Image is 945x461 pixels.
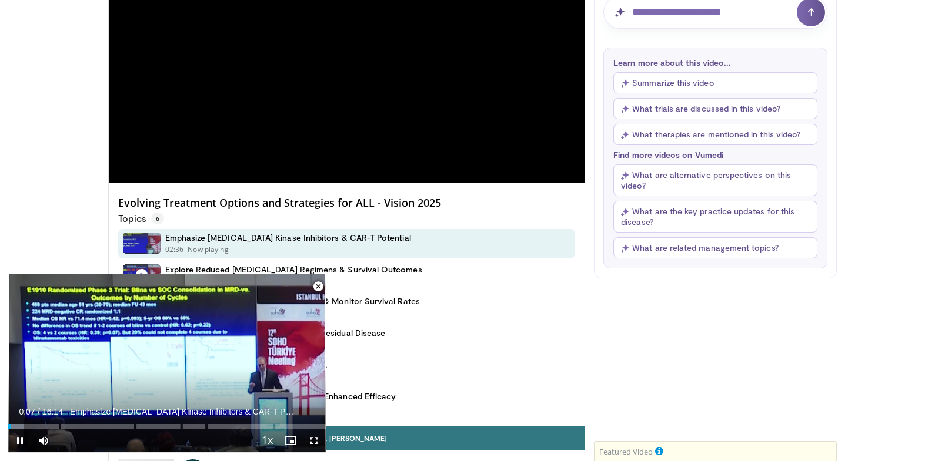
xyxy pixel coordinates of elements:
div: Progress Bar [8,424,326,429]
button: What are related management topics? [613,237,817,258]
span: 6 [151,213,164,224]
p: Find more videos on Vumedi [613,150,817,160]
button: What are alternative perspectives on this video? [613,164,817,196]
span: Emphasize [MEDICAL_DATA] Kinase Inhibitors & CAR-T Potential [70,406,295,417]
small: Featured Video [599,446,653,457]
video-js: Video Player [8,274,326,453]
span: 0:07 [19,407,35,416]
h4: Evolving Treatment Options and Strategies for ALL - Vision 2025 [118,197,576,210]
p: Learn more about this video... [613,58,817,68]
button: Pause [8,429,32,452]
button: Mute [32,429,55,452]
button: Summarize this video [613,72,817,93]
button: Enable picture-in-picture mode [279,429,302,452]
p: 02:36 [165,244,184,255]
span: 16:14 [42,407,63,416]
p: - Now playing [183,244,229,255]
h4: Explore Reduced [MEDICAL_DATA] Regimens & Survival Outcomes [165,264,422,275]
iframe: Advertisement [627,287,804,434]
button: Playback Rate [255,429,279,452]
button: What are the key practice updates for this disease? [613,201,817,233]
button: What trials are discussed in this video? [613,98,817,119]
button: What therapies are mentioned in this video? [613,124,817,145]
a: Email [PERSON_NAME] [109,426,585,450]
button: Fullscreen [302,429,326,452]
span: / [38,407,40,416]
p: Topics [118,213,164,224]
button: Close [306,274,330,299]
h4: Emphasize [MEDICAL_DATA] Kinase Inhibitors & CAR-T Potential [165,233,411,243]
